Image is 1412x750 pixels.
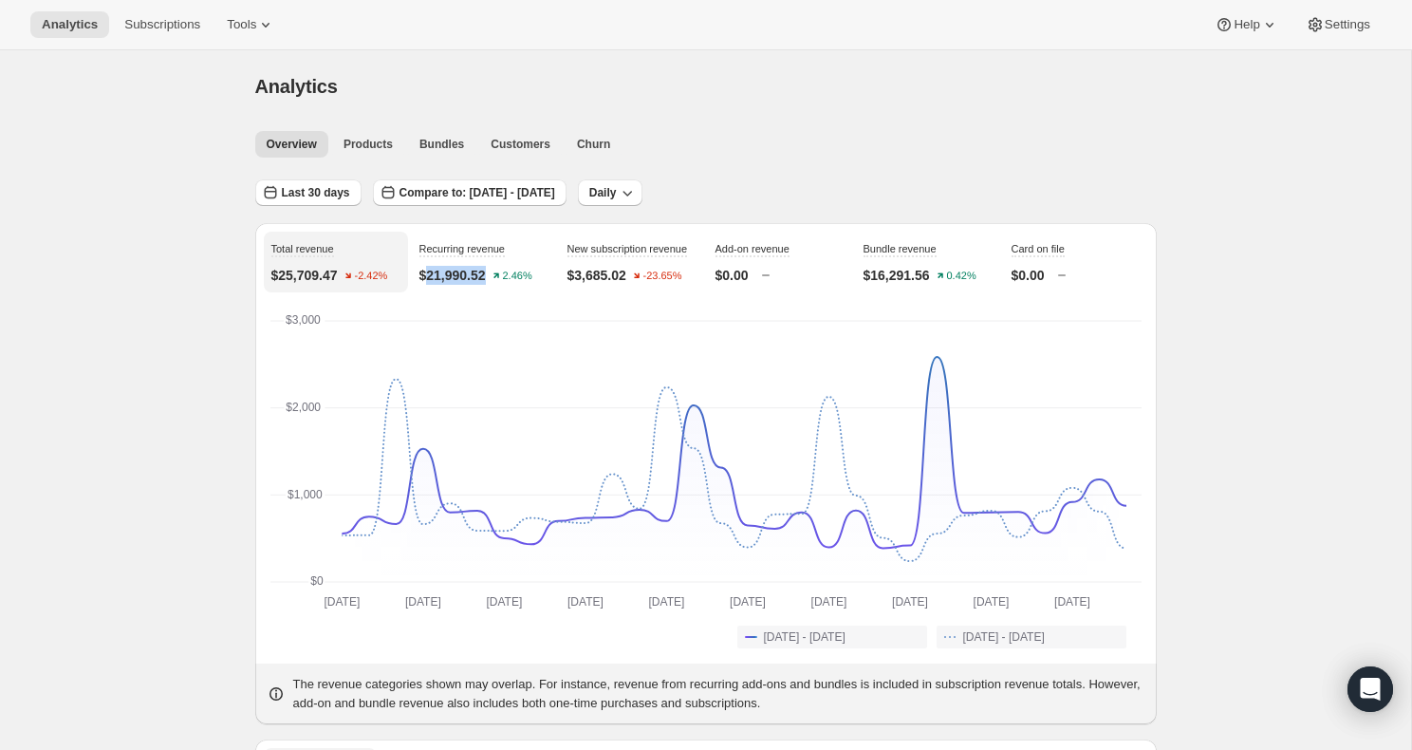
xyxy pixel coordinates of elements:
[288,488,323,501] text: $1,000
[30,11,109,38] button: Analytics
[1347,666,1393,712] div: Open Intercom Messenger
[1234,17,1259,32] span: Help
[491,137,550,152] span: Customers
[267,137,317,152] span: Overview
[310,574,324,588] text: $0
[963,629,1045,645] span: [DATE] - [DATE]
[589,185,617,200] span: Daily
[567,266,626,285] p: $3,685.02
[486,595,522,609] text: [DATE]
[567,243,688,254] span: New subscription revenue
[271,266,338,285] p: $25,709.47
[864,243,937,254] span: Bundle revenue
[419,243,506,254] span: Recurring revenue
[946,271,975,282] text: 0.42%
[271,243,334,254] span: Total revenue
[1203,11,1290,38] button: Help
[715,243,790,254] span: Add-on revenue
[1054,595,1090,609] text: [DATE]
[577,137,610,152] span: Churn
[892,595,928,609] text: [DATE]
[502,271,531,282] text: 2.46%
[937,626,1126,648] button: [DATE] - [DATE]
[567,595,604,609] text: [DATE]
[344,137,393,152] span: Products
[810,595,846,609] text: [DATE]
[648,595,684,609] text: [DATE]
[1012,243,1065,254] span: Card on file
[973,595,1009,609] text: [DATE]
[255,179,362,206] button: Last 30 days
[764,629,845,645] span: [DATE] - [DATE]
[419,137,464,152] span: Bundles
[215,11,287,38] button: Tools
[399,185,555,200] span: Compare to: [DATE] - [DATE]
[1012,266,1045,285] p: $0.00
[227,17,256,32] span: Tools
[286,401,321,414] text: $2,000
[730,595,766,609] text: [DATE]
[715,266,749,285] p: $0.00
[578,179,643,206] button: Daily
[293,675,1145,713] p: The revenue categories shown may overlap. For instance, revenue from recurring add-ons and bundle...
[405,595,441,609] text: [DATE]
[1325,17,1370,32] span: Settings
[255,76,338,97] span: Analytics
[113,11,212,38] button: Subscriptions
[373,179,567,206] button: Compare to: [DATE] - [DATE]
[324,595,360,609] text: [DATE]
[286,313,321,327] text: $3,000
[354,271,387,282] text: -2.42%
[419,266,486,285] p: $21,990.52
[42,17,98,32] span: Analytics
[124,17,200,32] span: Subscriptions
[642,271,681,282] text: -23.65%
[1294,11,1382,38] button: Settings
[282,185,350,200] span: Last 30 days
[737,626,927,648] button: [DATE] - [DATE]
[864,266,930,285] p: $16,291.56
